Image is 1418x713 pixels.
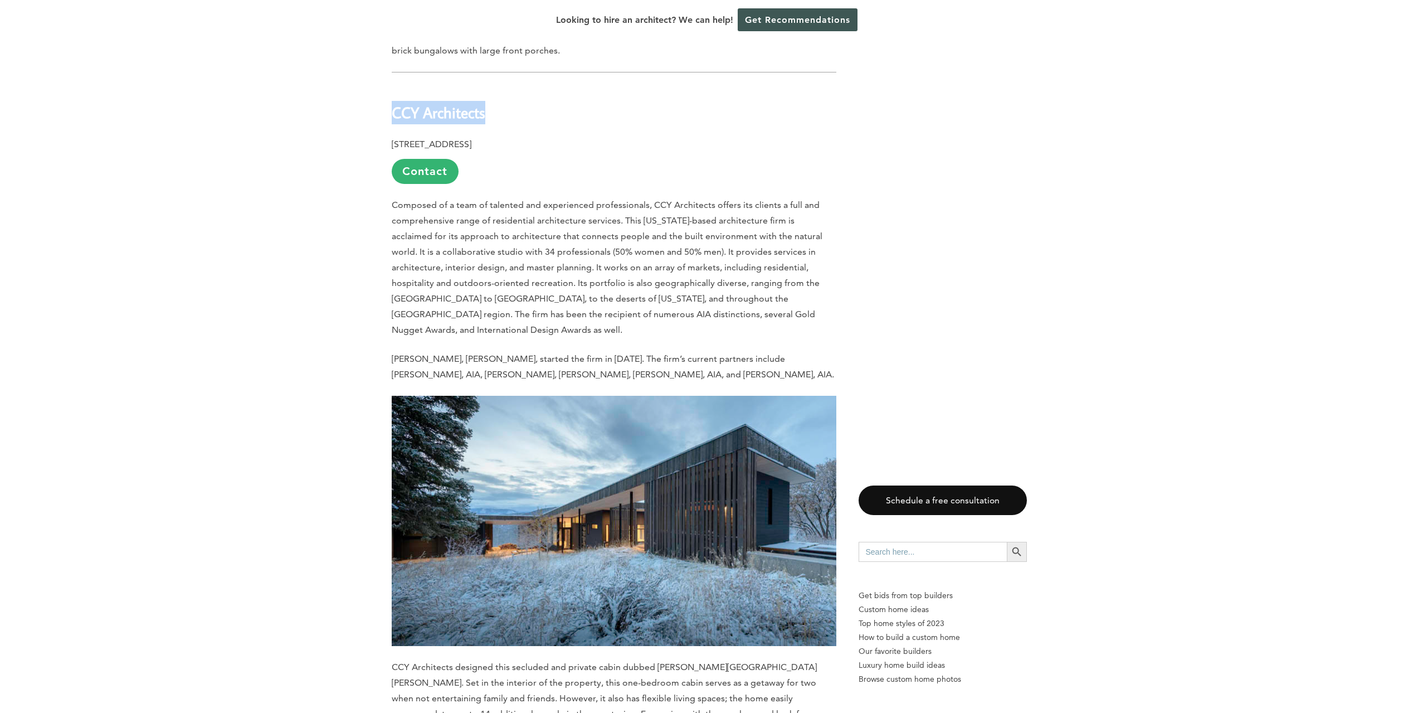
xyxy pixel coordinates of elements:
[859,617,1027,630] a: Top home styles of 2023
[392,139,471,149] b: [STREET_ADDRESS]
[859,672,1027,686] a: Browse custom home photos
[392,103,485,122] b: CCY Architects
[392,159,459,184] a: Contact
[859,603,1027,617] a: Custom home ideas
[1011,546,1023,558] svg: Search
[738,8,857,31] a: Get Recommendations
[859,486,1027,515] a: Schedule a free consultation
[859,589,1027,603] p: Get bids from top builders
[392,200,822,335] span: Composed of a team of talented and experienced professionals, CCY Architects offers its clients a...
[859,658,1027,672] a: Luxury home build ideas
[859,542,1007,562] input: Search here...
[859,644,1027,658] a: Our favorite builders
[859,630,1027,644] a: How to build a custom home
[392,353,834,380] span: [PERSON_NAME], [PERSON_NAME], started the firm in [DATE]. The firm’s current partners include [PE...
